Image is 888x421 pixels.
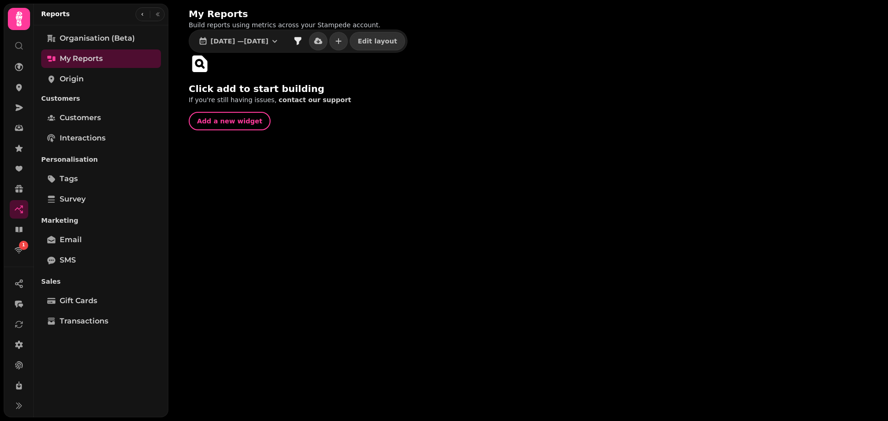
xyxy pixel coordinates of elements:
[34,25,168,417] nav: Tabs
[210,38,268,44] span: [DATE] — [DATE]
[41,212,161,229] p: Marketing
[41,231,161,249] a: Email
[189,95,425,104] p: If you're still having issues,
[60,133,105,144] span: Interactions
[41,190,161,208] a: survey
[279,95,351,104] button: contact our support
[60,295,97,306] span: Gift Cards
[60,234,82,245] span: Email
[60,33,135,44] span: Organisation (beta)
[41,109,161,127] a: Customers
[41,90,161,107] p: Customers
[358,38,397,44] span: Edit layout
[350,32,405,50] button: Edit layout
[60,173,78,184] span: tags
[289,32,307,50] button: filter
[309,32,327,50] button: print
[41,170,161,188] a: tags
[41,70,161,88] a: Origin
[197,118,262,124] span: Add a new widget
[10,241,28,259] a: 1
[329,32,348,50] button: add report
[189,82,366,95] h2: Click add to start building
[191,32,287,50] button: [DATE] —[DATE]
[22,242,25,249] span: 1
[279,97,351,103] span: contact our support
[41,312,161,330] a: Transactions
[60,73,84,85] span: Origin
[189,20,425,30] p: Build reports using metrics across your Stampede account.
[41,151,161,168] p: Personalisation
[60,316,108,327] span: Transactions
[41,273,161,290] p: Sales
[41,9,70,18] h2: Reports
[189,112,271,130] button: Add a new widget
[189,7,366,20] h2: My Reports
[41,129,161,147] a: Interactions
[41,29,161,48] a: Organisation (beta)
[60,194,86,205] span: survey
[41,292,161,310] a: Gift Cards
[60,112,101,123] span: Customers
[60,53,103,64] span: My Reports
[41,251,161,269] a: SMS
[41,49,161,68] a: My Reports
[60,255,76,266] span: SMS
